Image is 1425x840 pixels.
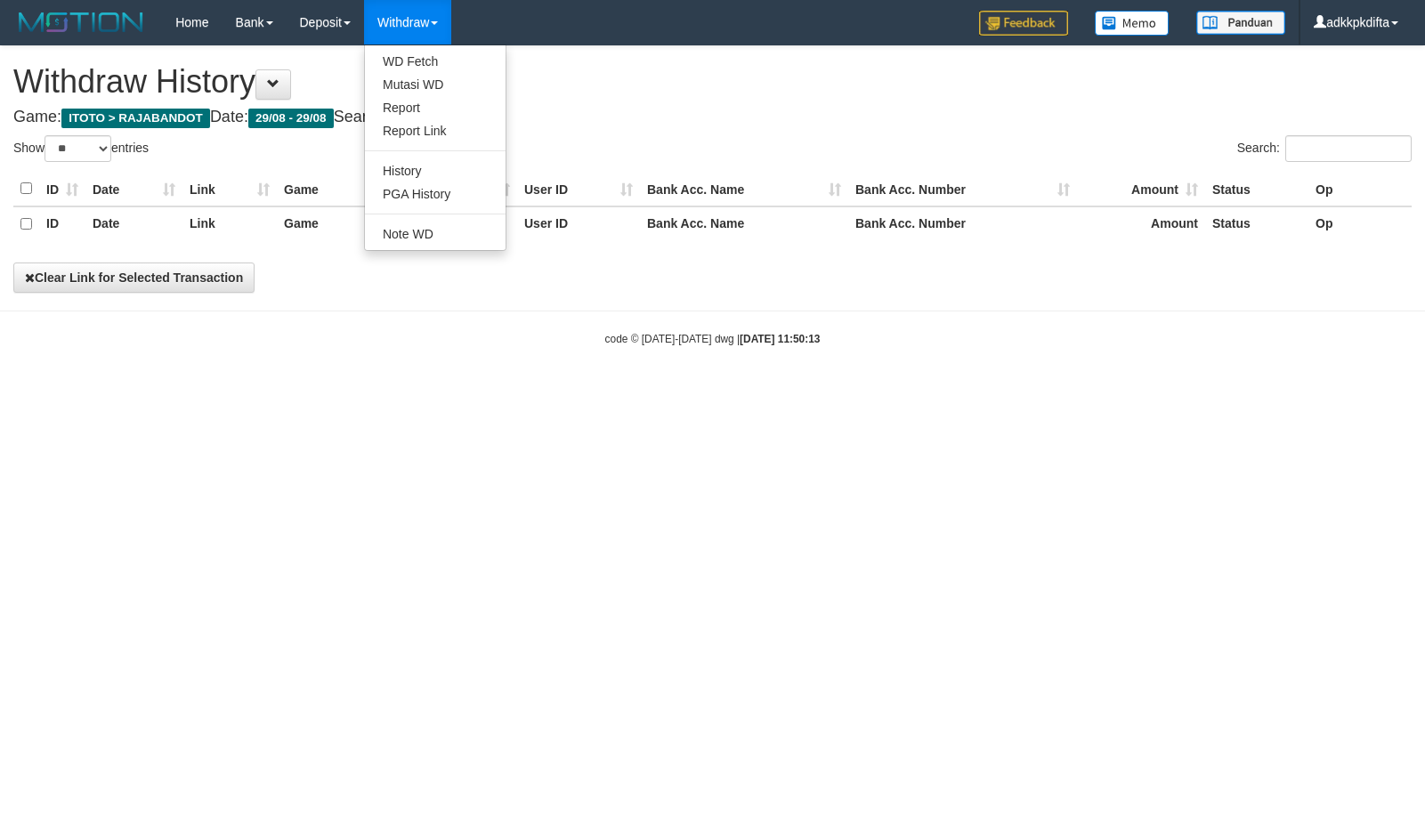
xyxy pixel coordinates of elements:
[979,11,1068,36] img: Feedback.jpg
[365,222,506,246] a: Note WD
[640,172,848,206] th: Bank Acc. Name
[1077,206,1205,241] th: Amount
[848,172,1077,206] th: Bank Acc. Number
[1205,206,1308,241] th: Status
[365,159,506,182] a: History
[1308,206,1412,241] th: Op
[13,135,149,162] label: Show entries
[1285,135,1412,162] input: Search:
[365,50,506,73] a: WD Fetch
[1308,172,1412,206] th: Op
[85,206,182,241] th: Date
[39,206,85,241] th: ID
[1077,172,1205,206] th: Amount
[365,96,506,119] a: Report
[39,172,85,206] th: ID
[848,206,1077,241] th: Bank Acc. Number
[640,206,848,241] th: Bank Acc. Name
[277,206,385,241] th: Game
[13,9,149,36] img: MOTION_logo.png
[13,262,255,293] button: Clear Link for Selected Transaction
[605,333,821,345] small: code © [DATE]-[DATE] dwg |
[277,172,385,206] th: Game
[13,64,1412,100] h1: Withdraw History
[85,172,182,206] th: Date
[61,109,210,128] span: ITOTO > RAJABANDOT
[365,119,506,142] a: Report Link
[365,182,506,206] a: PGA History
[517,172,640,206] th: User ID
[45,135,111,162] select: Showentries
[365,73,506,96] a: Mutasi WD
[248,109,334,128] span: 29/08 - 29/08
[1095,11,1170,36] img: Button%20Memo.svg
[1237,135,1412,162] label: Search:
[1196,11,1285,35] img: panduan.png
[182,172,277,206] th: Link
[13,109,1412,126] h4: Game: Date: Search:
[517,206,640,241] th: User ID
[182,206,277,241] th: Link
[740,333,820,345] strong: [DATE] 11:50:13
[1205,172,1308,206] th: Status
